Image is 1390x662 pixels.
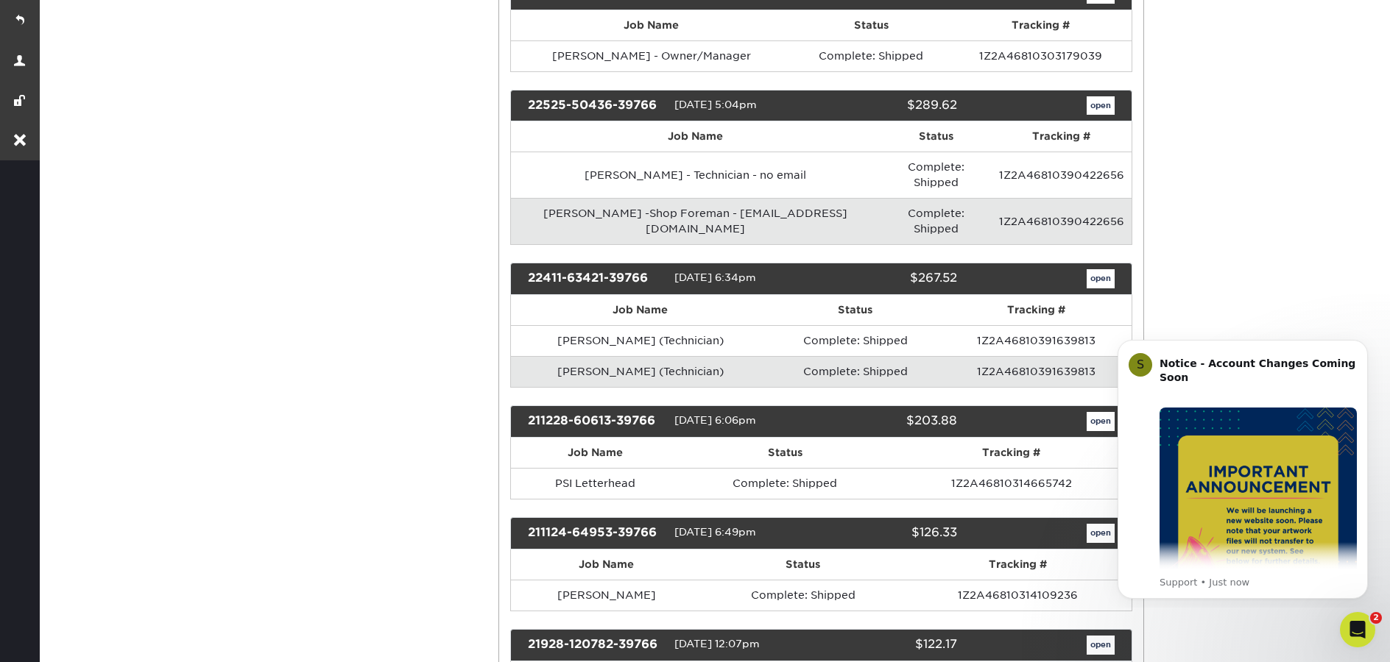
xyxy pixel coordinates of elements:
td: [PERSON_NAME] - Owner/Manager [511,40,793,71]
th: Tracking # [891,438,1132,468]
td: 1Z2A46810314109236 [904,580,1132,611]
span: [DATE] 12:07pm [674,638,760,649]
th: Job Name [511,549,702,580]
td: [PERSON_NAME] (Technician) [511,325,770,356]
div: $267.52 [810,269,967,288]
span: [DATE] 6:49pm [674,526,756,538]
span: 2 [1370,612,1382,624]
td: 1Z2A46810390422656 [992,198,1132,244]
td: [PERSON_NAME] - Technician - no email [511,152,881,198]
td: 1Z2A46810314665742 [891,468,1132,499]
th: Tracking # [904,549,1132,580]
td: PSI Letterhead [511,468,680,499]
td: 1Z2A46810390422656 [992,152,1132,198]
div: $122.17 [810,636,967,655]
div: 211124-64953-39766 [517,524,674,543]
td: Complete: Shipped [792,40,950,71]
td: 1Z2A46810391639813 [941,325,1132,356]
div: 211228-60613-39766 [517,412,674,431]
th: Status [770,295,941,325]
th: Status [881,121,992,152]
th: Status [792,10,950,40]
td: Complete: Shipped [881,152,992,198]
span: [DATE] 6:06pm [674,414,756,426]
th: Job Name [511,10,793,40]
th: Status [680,438,892,468]
a: open [1087,636,1115,655]
td: Complete: Shipped [770,325,941,356]
div: $126.33 [810,524,967,543]
th: Tracking # [950,10,1132,40]
td: [PERSON_NAME] (Technician) [511,356,770,387]
a: open [1087,524,1115,543]
th: Job Name [511,121,881,152]
td: 1Z2A46810303179039 [950,40,1132,71]
th: Job Name [511,438,680,468]
iframe: Intercom notifications message [1096,327,1390,608]
td: Complete: Shipped [770,356,941,387]
th: Status [702,549,904,580]
th: Tracking # [992,121,1132,152]
a: open [1087,269,1115,288]
td: Complete: Shipped [881,198,992,244]
div: 21928-120782-39766 [517,636,674,655]
td: [PERSON_NAME] -Shop Foreman - [EMAIL_ADDRESS][DOMAIN_NAME] [511,198,881,244]
span: [DATE] 5:04pm [674,99,757,110]
div: 22525-50436-39766 [517,96,674,115]
td: 1Z2A46810391639813 [941,356,1132,387]
td: Complete: Shipped [680,468,892,499]
td: Complete: Shipped [702,580,904,611]
div: 22411-63421-39766 [517,269,674,288]
td: [PERSON_NAME] [511,580,702,611]
th: Tracking # [941,295,1132,325]
div: $203.88 [810,412,967,431]
a: open [1087,412,1115,431]
a: open [1087,96,1115,115]
th: Job Name [511,295,770,325]
iframe: Intercom live chat [1340,612,1375,647]
span: [DATE] 6:34pm [674,272,756,284]
div: $289.62 [810,96,967,115]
